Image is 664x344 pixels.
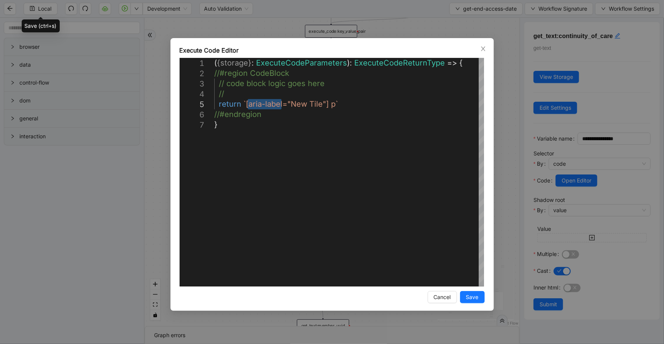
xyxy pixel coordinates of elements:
[22,19,60,32] div: Save (ctrl+s)
[180,69,204,79] div: 2
[180,79,204,89] div: 3
[180,110,204,120] div: 6
[428,291,457,303] button: Cancel
[244,99,338,109] span: `[aria-label="New Tile"] p`
[219,79,325,88] span: // code block logic goes here
[256,58,347,67] span: ExecuteCodeParameters
[252,58,254,67] span: :
[217,58,220,67] span: {
[248,58,252,67] span: }
[180,46,485,55] div: Execute Code Editor
[219,99,241,109] span: return
[459,58,463,67] span: {
[180,99,204,110] div: 5
[214,110,261,119] span: //#endregion
[447,58,457,67] span: =>
[180,89,204,99] div: 4
[466,293,479,301] span: Save
[219,89,224,98] span: //
[214,120,218,129] span: }
[460,291,485,303] button: Save
[180,120,204,130] div: 7
[479,45,487,53] button: Close
[354,58,445,67] span: ExecuteCodeReturnType
[347,58,352,67] span: ):
[214,58,217,67] span: (
[180,58,204,69] div: 1
[214,69,289,78] span: //#region CodeBlock
[434,293,451,301] span: Cancel
[220,58,248,67] span: storage
[480,46,486,52] span: close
